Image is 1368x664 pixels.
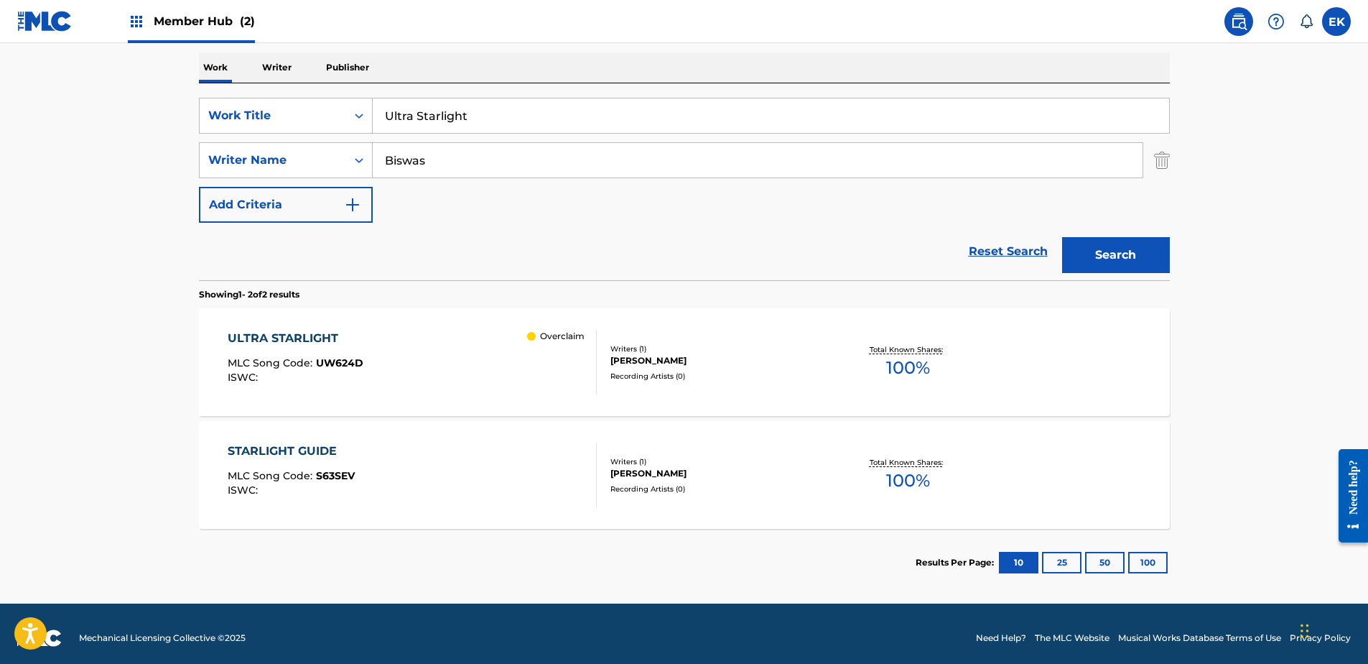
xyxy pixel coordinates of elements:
[258,52,296,83] p: Writer
[344,196,361,213] img: 9d2ae6d4665cec9f34b9.svg
[199,421,1170,529] a: STARLIGHT GUIDEMLC Song Code:S63SEVISWC:Writers (1)[PERSON_NAME]Recording Artists (0)Total Known ...
[1267,13,1285,30] img: help
[1062,237,1170,273] button: Search
[976,632,1026,645] a: Need Help?
[1042,552,1081,573] button: 25
[870,344,946,355] p: Total Known Shares:
[962,236,1055,267] a: Reset Search
[886,355,930,381] span: 100 %
[316,356,363,369] span: UW624D
[1085,552,1125,573] button: 50
[228,484,261,497] span: ISWC :
[1299,14,1313,29] div: Notifications
[1296,595,1368,664] iframe: Chat Widget
[228,356,316,369] span: MLC Song Code :
[999,552,1038,573] button: 10
[1300,609,1309,653] div: Drag
[1035,632,1109,645] a: The MLC Website
[199,308,1170,416] a: ULTRA STARLIGHTMLC Song Code:UW624DISWC: OverclaimWriters (1)[PERSON_NAME]Recording Artists (0)To...
[199,288,299,301] p: Showing 1 - 2 of 2 results
[610,467,827,480] div: [PERSON_NAME]
[1128,552,1168,573] button: 100
[1328,438,1368,554] iframe: Resource Center
[1290,632,1351,645] a: Privacy Policy
[228,330,363,347] div: ULTRA STARLIGHT
[916,556,997,569] p: Results Per Page:
[870,457,946,468] p: Total Known Shares:
[1118,632,1281,645] a: Musical Works Database Terms of Use
[228,443,355,460] div: STARLIGHT GUIDE
[228,469,316,482] span: MLC Song Code :
[610,343,827,354] div: Writers ( 1 )
[240,14,255,28] span: (2)
[886,468,930,494] span: 100 %
[17,11,73,32] img: MLC Logo
[1154,142,1170,178] img: Delete Criterion
[1262,7,1290,36] div: Help
[199,187,373,223] button: Add Criteria
[128,13,145,30] img: Top Rightsholders
[1322,7,1351,36] div: User Menu
[208,152,338,169] div: Writer Name
[610,354,827,367] div: [PERSON_NAME]
[79,632,246,645] span: Mechanical Licensing Collective © 2025
[610,456,827,467] div: Writers ( 1 )
[610,484,827,494] div: Recording Artists ( 0 )
[316,469,355,482] span: S63SEV
[322,52,373,83] p: Publisher
[228,371,261,384] span: ISWC :
[199,52,232,83] p: Work
[1224,7,1253,36] a: Public Search
[610,371,827,382] div: Recording Artists ( 0 )
[208,107,338,124] div: Work Title
[154,13,255,29] span: Member Hub
[540,330,585,343] p: Overclaim
[1230,13,1247,30] img: search
[199,98,1170,280] form: Search Form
